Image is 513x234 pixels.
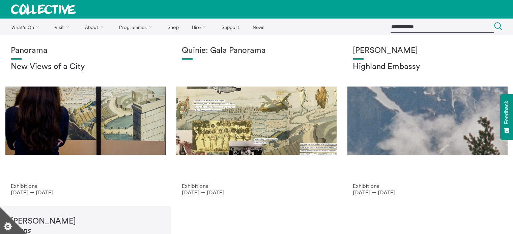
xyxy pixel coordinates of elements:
[186,19,215,35] a: Hire
[113,19,161,35] a: Programmes
[353,189,502,195] p: [DATE] — [DATE]
[79,19,112,35] a: About
[342,35,513,206] a: Solar wheels 17 [PERSON_NAME] Highland Embassy Exhibitions [DATE] — [DATE]
[11,46,160,56] h1: Panorama
[182,46,331,56] h1: Quinie: Gala Panorama
[353,62,502,72] h2: Highland Embassy
[247,19,270,35] a: News
[5,19,48,35] a: What's On
[11,183,160,189] p: Exhibitions
[500,94,513,140] button: Feedback - Show survey
[49,19,78,35] a: Visit
[171,35,342,206] a: Josie Vallely Quinie: Gala Panorama Exhibitions [DATE] — [DATE]
[216,19,245,35] a: Support
[353,183,502,189] p: Exhibitions
[162,19,184,35] a: Shop
[11,189,160,195] p: [DATE] — [DATE]
[504,101,510,124] span: Feedback
[11,62,160,72] h2: New Views of a City
[182,189,331,195] p: [DATE] — [DATE]
[182,183,331,189] p: Exhibitions
[353,46,502,56] h1: [PERSON_NAME]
